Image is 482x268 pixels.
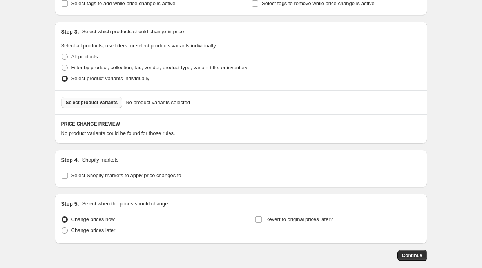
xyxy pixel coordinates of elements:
span: All products [71,54,98,59]
span: Change prices later [71,227,116,233]
p: Shopify markets [82,156,118,164]
span: Select tags to add while price change is active [71,0,176,6]
p: Select when the prices should change [82,200,168,208]
h2: Step 4. [61,156,79,164]
span: Select product variants individually [71,76,149,81]
h2: Step 3. [61,28,79,36]
h6: PRICE CHANGE PREVIEW [61,121,421,127]
span: No product variants selected [125,99,190,106]
button: Select product variants [61,97,123,108]
p: Select which products should change in price [82,28,184,36]
h2: Step 5. [61,200,79,208]
span: Select Shopify markets to apply price changes to [71,173,181,178]
span: Continue [402,252,422,259]
span: Select tags to remove while price change is active [262,0,375,6]
span: No product variants could be found for those rules. [61,130,175,136]
span: Filter by product, collection, tag, vendor, product type, variant title, or inventory [71,65,248,70]
span: Select all products, use filters, or select products variants individually [61,43,216,49]
span: Revert to original prices later? [265,216,333,222]
button: Continue [397,250,427,261]
span: Change prices now [71,216,115,222]
span: Select product variants [66,99,118,106]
